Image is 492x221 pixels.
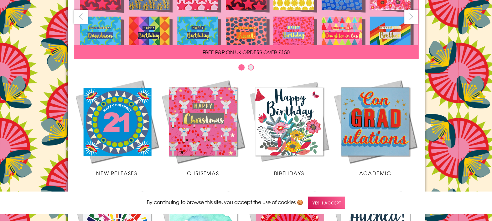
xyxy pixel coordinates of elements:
[203,48,290,56] span: FREE P&P ON UK ORDERS OVER £150
[248,64,254,71] button: Carousel Page 2
[404,10,418,24] button: next
[308,197,345,209] span: Yes, I accept
[160,78,246,177] a: Christmas
[96,169,137,177] span: New Releases
[74,78,160,177] a: New Releases
[187,169,219,177] span: Christmas
[238,64,245,71] button: Carousel Page 1 (Current Slide)
[74,10,88,24] button: prev
[332,78,418,177] a: Academic
[274,169,304,177] span: Birthdays
[246,78,332,177] a: Birthdays
[359,169,391,177] span: Academic
[74,64,418,74] div: Carousel Pagination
